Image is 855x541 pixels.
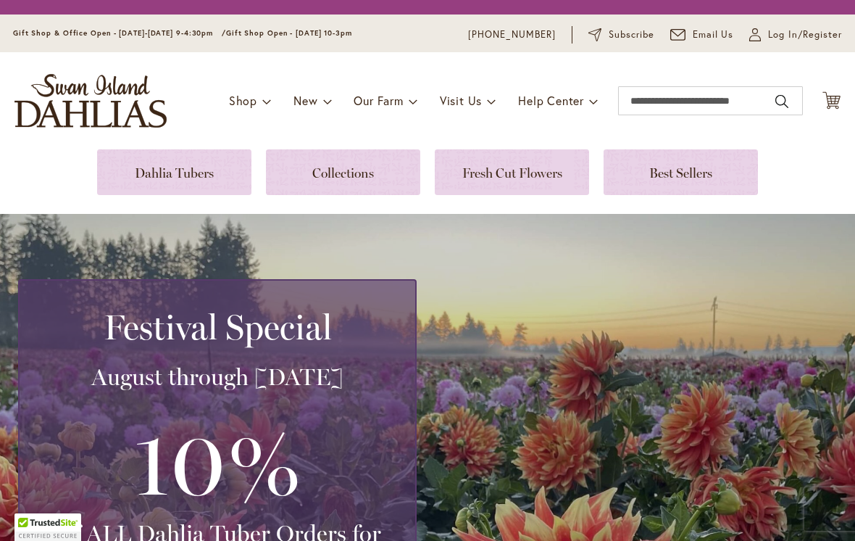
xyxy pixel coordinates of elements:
[229,93,257,108] span: Shop
[749,28,842,42] a: Log In/Register
[37,363,398,392] h3: August through [DATE]
[518,93,584,108] span: Help Center
[354,93,403,108] span: Our Farm
[37,406,398,519] h3: 10%
[775,90,788,113] button: Search
[609,28,654,42] span: Subscribe
[37,307,398,347] h2: Festival Special
[468,28,556,42] a: [PHONE_NUMBER]
[293,93,317,108] span: New
[670,28,734,42] a: Email Us
[768,28,842,42] span: Log In/Register
[588,28,654,42] a: Subscribe
[226,28,352,38] span: Gift Shop Open - [DATE] 10-3pm
[13,28,226,38] span: Gift Shop & Office Open - [DATE]-[DATE] 9-4:30pm /
[14,74,167,128] a: store logo
[440,93,482,108] span: Visit Us
[693,28,734,42] span: Email Us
